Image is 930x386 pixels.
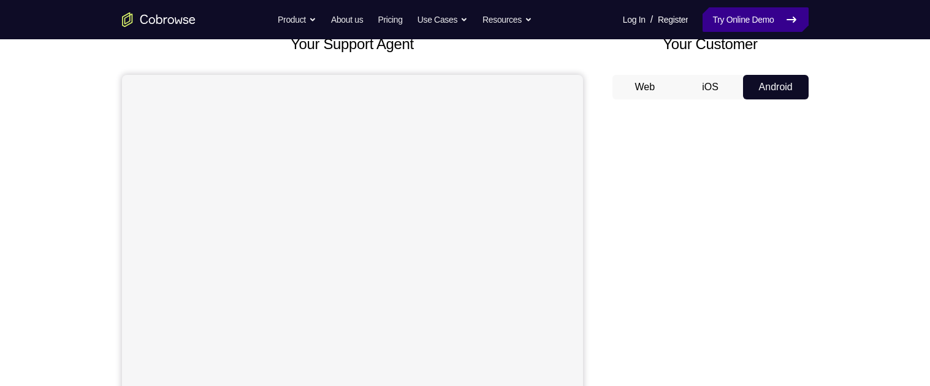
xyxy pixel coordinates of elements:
button: iOS [677,75,743,99]
button: Product [278,7,316,32]
button: Use Cases [417,7,468,32]
a: Log In [623,7,646,32]
a: Go to the home page [122,12,196,27]
a: Pricing [378,7,402,32]
button: Android [743,75,809,99]
h2: Your Support Agent [122,33,583,55]
a: Try Online Demo [703,7,808,32]
a: About us [331,7,363,32]
button: Resources [482,7,532,32]
span: / [650,12,653,27]
button: Web [612,75,678,99]
a: Register [658,7,688,32]
h2: Your Customer [612,33,809,55]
